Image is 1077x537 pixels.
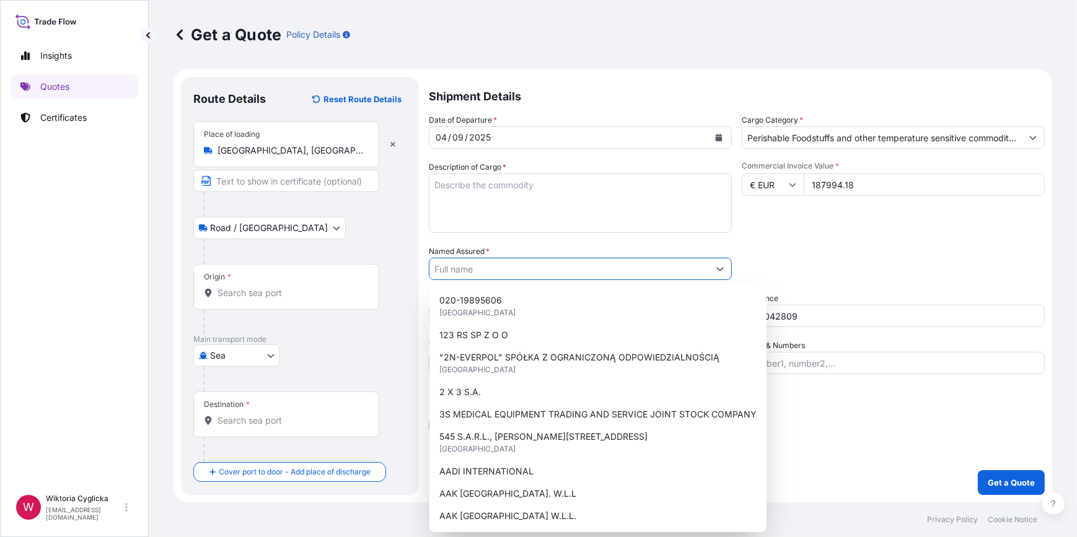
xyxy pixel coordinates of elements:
[439,408,757,421] span: 3S MEDICAL EQUIPMENT TRADING AND SERVICE JOINT STOCK COMPANY
[439,364,516,376] span: [GEOGRAPHIC_DATA]
[210,222,328,234] span: Road / [GEOGRAPHIC_DATA]
[451,130,465,145] div: month,
[742,114,803,126] label: Cargo Category
[204,399,250,409] div: Destination
[439,443,516,455] span: [GEOGRAPHIC_DATA]
[218,287,364,299] input: Origin
[193,217,346,239] button: Select transport
[219,466,371,478] span: Cover port to door - Add place of discharge
[468,130,492,145] div: year,
[742,305,1045,327] input: Your internal reference
[439,487,576,500] span: AAK [GEOGRAPHIC_DATA]. W.L.L
[429,161,506,173] label: Description of Cargo
[927,515,978,525] p: Privacy Policy
[286,28,340,41] p: Policy Details
[742,161,1045,171] span: Commercial Invoice Value
[439,510,576,522] span: AAK [GEOGRAPHIC_DATA] W.L.L.
[40,50,72,62] p: Insights
[709,258,731,280] button: Show suggestions
[193,334,407,344] p: Main transport mode
[429,258,709,280] input: Full name
[323,93,402,105] p: Reset Route Details
[429,77,1045,114] p: Shipment Details
[434,130,448,145] div: day,
[40,111,87,124] p: Certificates
[439,465,534,478] span: AADI INTERNATIONAL
[174,25,281,45] p: Get a Quote
[988,515,1037,525] p: Cookie Notice
[742,339,805,352] label: Marks & Numbers
[439,329,508,341] span: 123 RS SP Z O O
[439,307,516,319] span: [GEOGRAPHIC_DATA]
[193,344,280,367] button: Select transport
[429,245,490,258] label: Named Assured
[709,128,729,147] button: Calendar
[23,501,34,513] span: W
[742,352,1045,374] input: Number1, number2,...
[988,476,1035,489] p: Get a Quote
[465,130,468,145] div: /
[439,430,648,443] span: 545 S.A.R.L., [PERSON_NAME][STREET_ADDRESS]
[439,351,719,364] span: "2N-EVERPOL" SPÓŁKA Z OGRANICZONĄ ODPOWIEDZIALNOŚCIĄ
[429,114,497,126] span: Date of Departure
[193,170,379,192] input: Text to appear on certificate
[204,272,231,282] div: Origin
[1022,126,1044,149] button: Show suggestions
[210,349,226,362] span: Sea
[218,144,364,157] input: Place of loading
[448,130,451,145] div: /
[193,92,266,107] p: Route Details
[439,294,502,307] span: 020-19895606
[46,506,123,521] p: [EMAIL_ADDRESS][DOMAIN_NAME]
[204,129,260,139] div: Place of loading
[742,126,1022,149] input: Select a commodity type
[46,494,123,504] p: Wiktoria Cyglicka
[804,173,1045,196] input: Type amount
[439,386,481,398] span: 2 X 3 S.A.
[218,414,364,427] input: Destination
[40,81,69,93] p: Quotes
